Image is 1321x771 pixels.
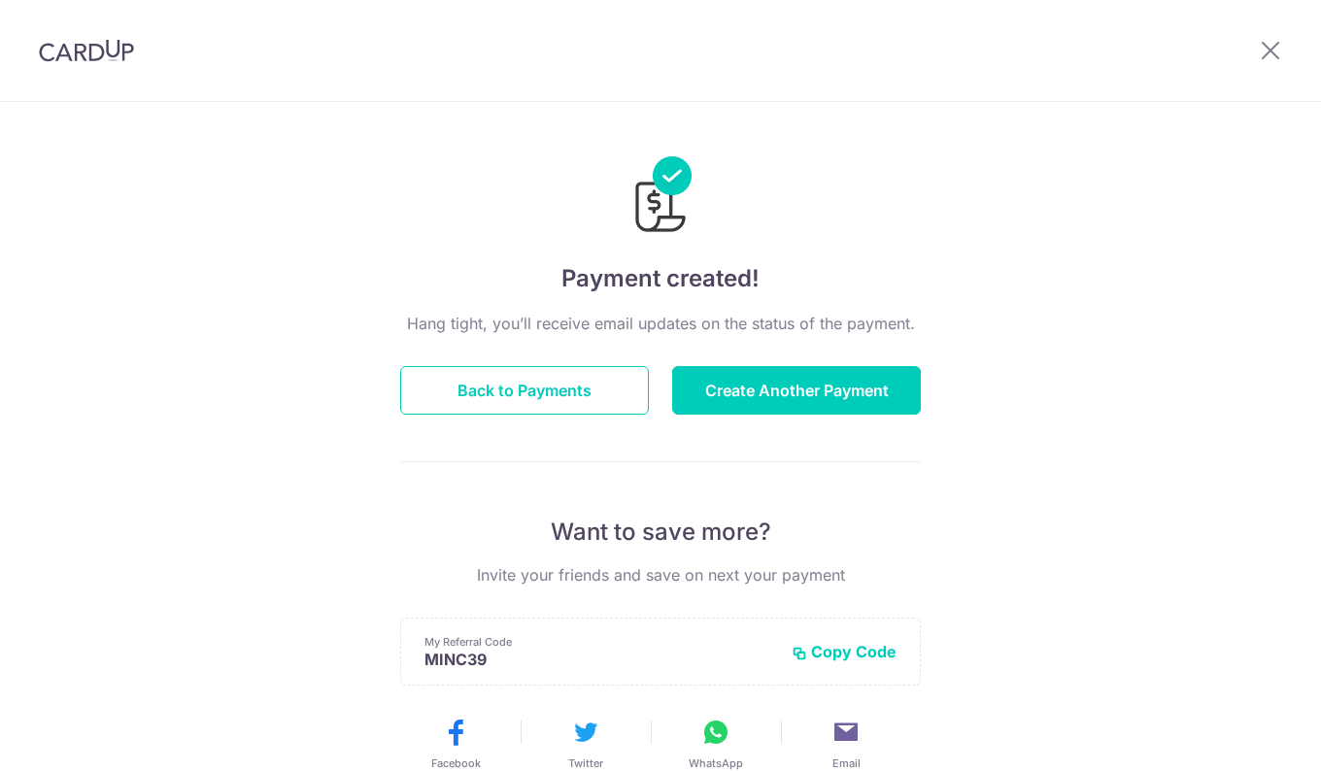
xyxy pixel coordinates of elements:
[528,717,643,771] button: Twitter
[400,261,921,296] h4: Payment created!
[689,755,743,771] span: WhatsApp
[424,650,776,669] p: MINC39
[431,755,481,771] span: Facebook
[659,717,773,771] button: WhatsApp
[629,156,692,238] img: Payments
[832,755,861,771] span: Email
[398,717,513,771] button: Facebook
[400,517,921,548] p: Want to save more?
[400,563,921,587] p: Invite your friends and save on next your payment
[39,39,134,62] img: CardUp
[789,717,903,771] button: Email
[568,755,603,771] span: Twitter
[424,634,776,650] p: My Referral Code
[672,366,921,415] button: Create Another Payment
[400,366,649,415] button: Back to Payments
[792,642,897,661] button: Copy Code
[400,312,921,335] p: Hang tight, you’ll receive email updates on the status of the payment.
